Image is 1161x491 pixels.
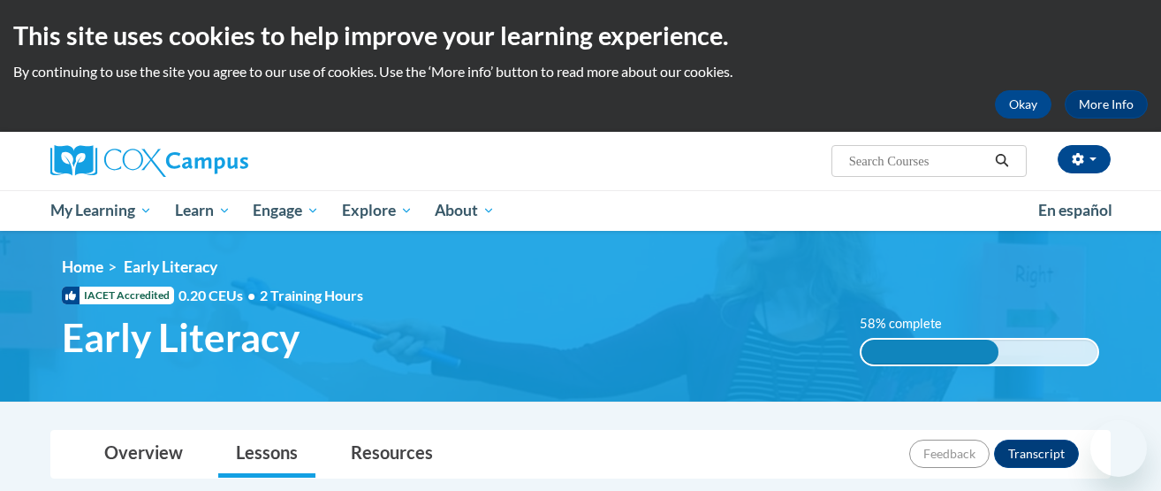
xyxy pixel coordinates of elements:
span: About [435,200,495,221]
button: Transcript [994,440,1079,468]
span: Early Literacy [124,257,217,276]
a: Home [62,257,103,276]
a: Overview [87,431,201,478]
button: Feedback [909,440,990,468]
div: Main menu [24,190,1137,231]
div: 58% complete [861,340,998,364]
button: Okay [995,90,1051,119]
a: Explore [330,190,424,231]
span: Learn [175,200,231,221]
span: • [247,287,255,303]
a: En español [1027,192,1124,229]
span: IACET Accredited [62,287,174,304]
a: Cox Campus [50,145,386,177]
a: About [424,190,507,231]
img: Cox Campus [50,145,248,177]
a: Learn [163,190,242,231]
span: Early Literacy [62,314,300,361]
a: Resources [333,431,451,478]
p: By continuing to use the site you agree to our use of cookies. Use the ‘More info’ button to read... [13,62,1148,81]
span: 2 Training Hours [260,287,363,303]
iframe: Button to launch messaging window [1090,420,1147,477]
a: My Learning [39,190,163,231]
span: Explore [342,200,413,221]
span: My Learning [50,200,152,221]
input: Search Courses [847,150,989,172]
a: Lessons [218,431,315,478]
a: Engage [241,190,330,231]
span: En español [1038,201,1112,219]
span: 0.20 CEUs [178,286,260,305]
span: Engage [253,200,319,221]
button: Search [989,150,1015,172]
a: More Info [1065,90,1148,119]
label: 58% complete [860,314,961,334]
h2: This site uses cookies to help improve your learning experience. [13,18,1148,53]
button: Account Settings [1058,145,1111,173]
